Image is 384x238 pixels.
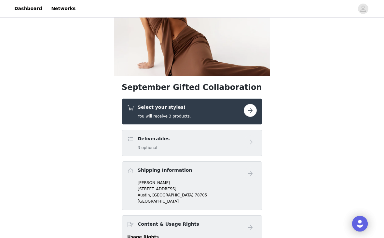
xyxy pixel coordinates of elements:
[10,1,46,16] a: Dashboard
[138,180,257,186] p: [PERSON_NAME]
[122,98,262,125] div: Select your styles!
[138,198,257,204] p: [GEOGRAPHIC_DATA]
[122,81,262,93] h1: September Gifted Collaboration
[138,113,191,119] h5: You will receive 3 products.
[138,167,192,174] h4: Shipping Information
[122,130,262,156] div: Deliverables
[360,4,366,14] div: avatar
[138,104,191,111] h4: Select your styles!
[47,1,79,16] a: Networks
[138,221,199,228] h4: Content & Usage Rights
[195,193,207,197] span: 78705
[138,186,257,192] p: [STREET_ADDRESS]
[138,135,170,142] h4: Deliverables
[138,193,151,197] span: Austin,
[122,161,262,210] div: Shipping Information
[138,145,170,151] h5: 3 optional
[152,193,193,197] span: [GEOGRAPHIC_DATA]
[352,216,368,232] div: Open Intercom Messenger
